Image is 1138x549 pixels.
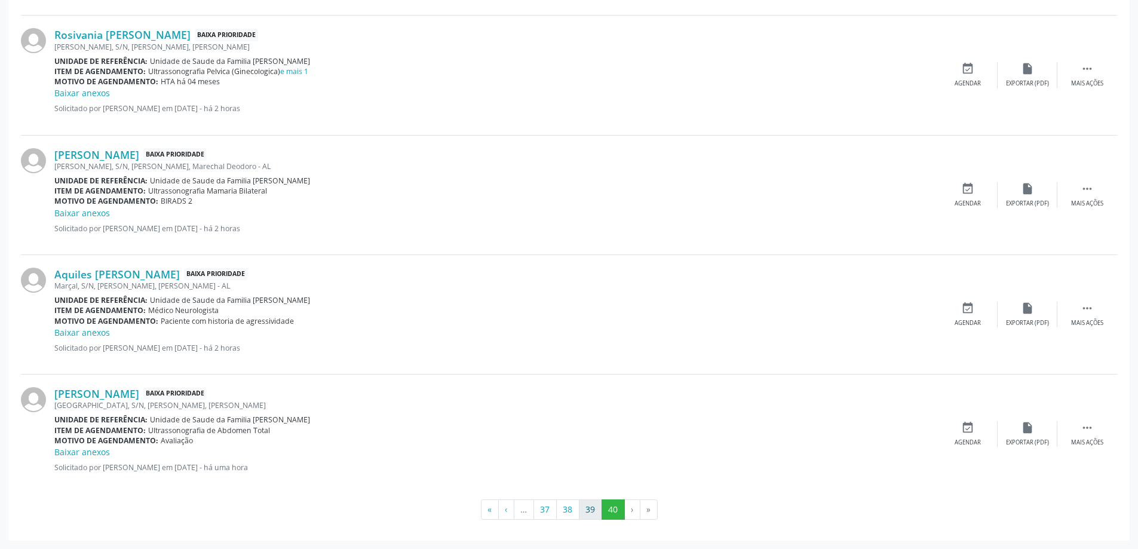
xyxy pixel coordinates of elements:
[579,499,602,520] button: Go to page 39
[54,186,146,196] b: Item de agendamento:
[54,295,148,305] b: Unidade de referência:
[1021,302,1034,315] i: insert_drive_file
[1071,200,1103,208] div: Mais ações
[1006,438,1049,447] div: Exportar (PDF)
[21,28,46,53] img: img
[955,319,981,327] div: Agendar
[54,196,158,206] b: Motivo de agendamento:
[1081,182,1094,195] i: 
[955,79,981,88] div: Agendar
[54,400,938,410] div: [GEOGRAPHIC_DATA], S/N, [PERSON_NAME], [PERSON_NAME]
[54,462,938,473] p: Solicitado por [PERSON_NAME] em [DATE] - há uma hora
[54,103,938,114] p: Solicitado por [PERSON_NAME] em [DATE] - há 2 horas
[21,499,1117,520] ul: Pagination
[54,56,148,66] b: Unidade de referência:
[556,499,579,520] button: Go to page 38
[54,207,110,219] a: Baixar anexos
[143,388,207,400] span: Baixa Prioridade
[54,435,158,446] b: Motivo de agendamento:
[961,302,974,315] i: event_available
[481,499,499,520] button: Go to first page
[161,435,193,446] span: Avaliação
[54,87,110,99] a: Baixar anexos
[54,415,148,425] b: Unidade de referência:
[1006,200,1049,208] div: Exportar (PDF)
[143,148,207,161] span: Baixa Prioridade
[150,415,310,425] span: Unidade de Saude da Familia [PERSON_NAME]
[1021,182,1034,195] i: insert_drive_file
[54,66,146,76] b: Item de agendamento:
[21,148,46,173] img: img
[150,176,310,186] span: Unidade de Saude da Familia [PERSON_NAME]
[54,176,148,186] b: Unidade de referência:
[54,446,110,458] a: Baixar anexos
[21,268,46,293] img: img
[533,499,557,520] button: Go to page 37
[961,421,974,434] i: event_available
[280,66,308,76] a: e mais 1
[961,62,974,75] i: event_available
[602,499,625,520] button: Go to page 40
[1081,302,1094,315] i: 
[54,316,158,326] b: Motivo de agendamento:
[1006,319,1049,327] div: Exportar (PDF)
[54,327,110,338] a: Baixar anexos
[1006,79,1049,88] div: Exportar (PDF)
[148,66,308,76] span: Ultrassonografia Pelvica (Ginecologica)
[54,281,938,291] div: Marçal, S/N, [PERSON_NAME], [PERSON_NAME] - AL
[54,223,938,234] p: Solicitado por [PERSON_NAME] em [DATE] - há 2 horas
[1071,319,1103,327] div: Mais ações
[54,161,938,171] div: [PERSON_NAME], S/N, [PERSON_NAME], Marechal Deodoro - AL
[54,148,139,161] a: [PERSON_NAME]
[498,499,514,520] button: Go to previous page
[150,56,310,66] span: Unidade de Saude da Familia [PERSON_NAME]
[161,316,294,326] span: Paciente com historia de agressividade
[161,76,220,87] span: HTA há 04 meses
[54,76,158,87] b: Motivo de agendamento:
[184,268,247,281] span: Baixa Prioridade
[1071,79,1103,88] div: Mais ações
[54,268,180,281] a: Aquiles [PERSON_NAME]
[961,182,974,195] i: event_available
[1021,62,1034,75] i: insert_drive_file
[54,343,938,353] p: Solicitado por [PERSON_NAME] em [DATE] - há 2 horas
[150,295,310,305] span: Unidade de Saude da Familia [PERSON_NAME]
[1021,421,1034,434] i: insert_drive_file
[54,387,139,400] a: [PERSON_NAME]
[148,425,270,435] span: Ultrassonografia de Abdomen Total
[1081,421,1094,434] i: 
[148,305,219,315] span: Médico Neurologista
[955,200,981,208] div: Agendar
[161,196,192,206] span: BIRADS 2
[955,438,981,447] div: Agendar
[21,387,46,412] img: img
[54,425,146,435] b: Item de agendamento:
[1081,62,1094,75] i: 
[54,42,938,52] div: [PERSON_NAME], S/N, [PERSON_NAME], [PERSON_NAME]
[54,28,191,41] a: Rosivania [PERSON_NAME]
[1071,438,1103,447] div: Mais ações
[195,29,258,41] span: Baixa Prioridade
[148,186,267,196] span: Ultrassonografia Mamaria Bilateral
[54,305,146,315] b: Item de agendamento:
